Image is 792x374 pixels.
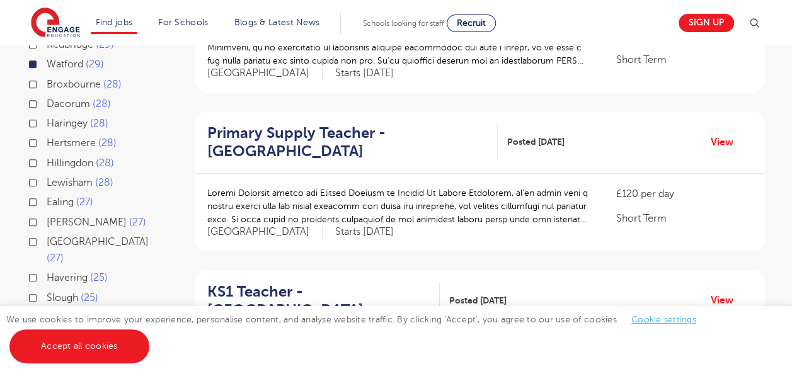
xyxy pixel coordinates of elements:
span: 28 [93,98,111,110]
span: Hillingdon [47,157,93,169]
span: Redbridge [47,39,93,50]
a: Blogs & Latest News [234,18,320,27]
p: £120 per day [616,186,752,201]
p: Starts [DATE] [335,67,394,80]
p: Loremi Dolorsit ametco adi Elitsed Doeiusm te Incidid Ut Labore Etdolorem, al’en admin veni q nos... [207,186,591,226]
span: Broxbourne [47,79,101,90]
input: [PERSON_NAME] 27 [47,217,55,225]
span: Havering [47,272,88,283]
span: We use cookies to improve your experience, personalise content, and analyse website traffic. By c... [6,315,709,351]
span: Haringey [47,118,88,129]
input: Slough 25 [47,292,55,300]
h2: KS1 Teacher - [GEOGRAPHIC_DATA] [207,283,430,319]
span: Posted [DATE] [507,135,565,149]
input: [GEOGRAPHIC_DATA] 27 [47,236,55,244]
span: 28 [103,79,122,90]
a: KS1 Teacher - [GEOGRAPHIC_DATA] [207,283,440,319]
span: Hertsmere [47,137,96,149]
a: Sign up [679,14,734,32]
span: 27 [47,252,64,264]
span: Lewisham [47,177,93,188]
input: Dacorum 28 [47,98,55,106]
p: Short Term [616,52,752,67]
a: View [711,134,743,150]
span: [GEOGRAPHIC_DATA] [207,67,323,80]
span: 28 [96,157,114,169]
a: Find jobs [96,18,133,27]
a: View [711,292,743,309]
input: Broxbourne 28 [47,79,55,87]
img: Engage Education [31,8,80,39]
input: Hillingdon 28 [47,157,55,166]
span: 25 [81,292,98,303]
span: Schools looking for staff [363,19,444,28]
input: Havering 25 [47,272,55,280]
a: Accept all cookies [9,329,149,363]
span: 29 [86,59,104,70]
span: 29 [96,39,114,50]
a: For Schools [158,18,208,27]
span: [GEOGRAPHIC_DATA] [207,225,323,239]
span: Posted [DATE] [449,294,507,307]
span: 27 [76,196,93,208]
span: [GEOGRAPHIC_DATA] [47,236,149,247]
a: Primary Supply Teacher - [GEOGRAPHIC_DATA] [207,124,498,161]
p: Short Term [616,211,752,226]
span: 28 [90,118,108,129]
span: [PERSON_NAME] [47,217,127,228]
span: Recruit [457,18,486,28]
p: 120 Loremips Dolorsita Consecte adi e Seddoe te Incidid Utlab etd magn: Al Enimad Minimveni, qu’n... [207,28,591,67]
span: Ealing [47,196,74,208]
input: Lewisham 28 [47,177,55,185]
span: 28 [95,177,113,188]
input: Ealing 27 [47,196,55,205]
span: Watford [47,59,83,70]
p: Starts [DATE] [335,225,394,239]
span: 28 [98,137,117,149]
input: Haringey 28 [47,118,55,126]
input: Watford 29 [47,59,55,67]
span: 25 [90,272,108,283]
a: Cookie settings [631,315,696,324]
input: Hertsmere 28 [47,137,55,145]
h2: Primary Supply Teacher - [GEOGRAPHIC_DATA] [207,124,488,161]
span: Slough [47,292,78,303]
a: Recruit [447,14,496,32]
span: 27 [129,217,146,228]
span: Dacorum [47,98,90,110]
